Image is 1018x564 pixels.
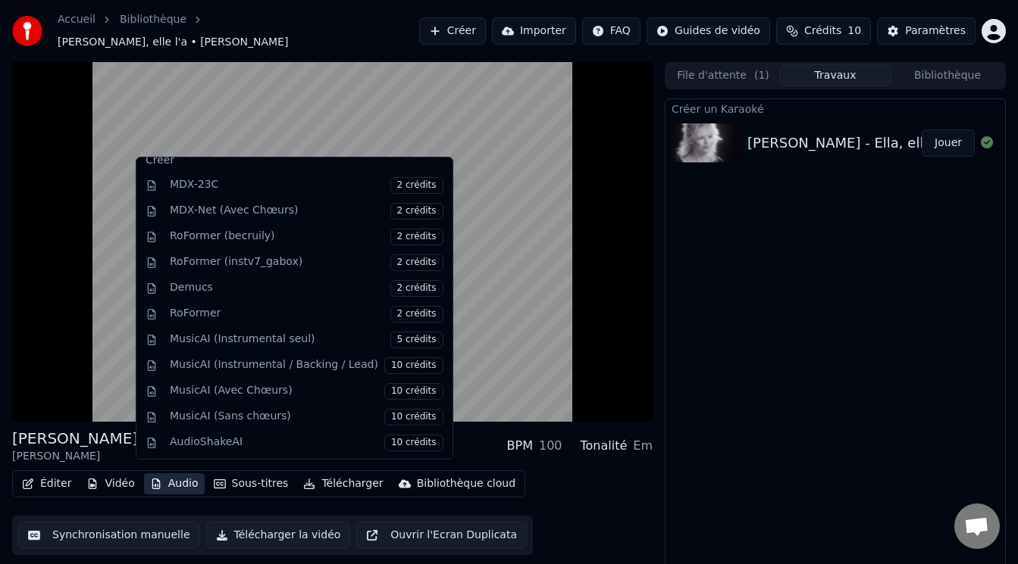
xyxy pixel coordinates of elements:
a: Bibliothèque [120,12,186,27]
button: Crédits10 [776,17,871,45]
nav: breadcrumb [58,12,419,50]
span: ( 1 ) [754,68,769,83]
div: MusicAI (Instrumental / Backing / Lead) [170,357,443,374]
div: BPM [507,437,533,455]
div: Créer [146,153,443,168]
span: 2 crédits [390,280,443,297]
div: MusicAI (Sans chœurs) [170,409,443,425]
span: 10 crédits [384,357,443,374]
span: 2 crédits [390,254,443,271]
span: 2 crédits [390,177,443,194]
div: Paramètres [905,23,966,39]
div: MusicAI (Avec Chœurs) [170,383,443,400]
div: RoFormer [170,306,443,323]
div: [PERSON_NAME], elle l'a [12,428,197,449]
div: Bibliothèque cloud [417,476,515,491]
span: 5 crédits [390,332,443,348]
button: Télécharger la vidéo [206,522,351,549]
span: 10 crédits [384,435,443,451]
button: FAQ [582,17,641,45]
div: RoFormer (instv7_gabox) [170,254,443,271]
button: File d'attente [667,64,779,86]
span: 2 crédits [390,229,443,245]
button: Synchronisation manuelle [18,522,200,549]
button: Télécharger [297,473,389,494]
button: Guides de vidéo [647,17,770,45]
div: MDX-Net (Avec Chœurs) [170,203,443,220]
button: Travaux [779,64,891,86]
div: Em [633,437,653,455]
div: Ouvrir le chat [954,503,1000,549]
div: 100 [539,437,562,455]
div: RoFormer (becruily) [170,229,443,245]
button: Ouvrir l'Ecran Duplicata [356,522,527,549]
span: 10 crédits [384,383,443,400]
button: Bibliothèque [891,64,1004,86]
div: Tonalité [581,437,628,455]
button: Sous-titres [208,473,295,494]
span: [PERSON_NAME], elle l'a • [PERSON_NAME] [58,35,288,50]
span: 10 [847,23,861,39]
div: AudioShakeAI [170,435,443,451]
span: 10 crédits [384,409,443,425]
span: 2 crédits [390,306,443,323]
div: Demucs [170,280,443,297]
button: Audio [144,473,205,494]
div: [PERSON_NAME] [12,449,197,464]
img: youka [12,16,42,46]
button: Paramètres [877,17,976,45]
span: 2 crédits [390,203,443,220]
button: Éditer [16,473,77,494]
div: [PERSON_NAME] - Ella, elle l'a [747,132,952,154]
button: Créer [419,17,486,45]
div: Créer un Karaoké [666,99,1005,117]
a: Accueil [58,12,96,27]
div: MusicAI (Instrumental seul) [170,332,443,348]
div: MDX-23C [170,177,443,194]
button: Importer [492,17,576,45]
button: Jouer [922,129,975,157]
button: Vidéo [80,473,140,494]
span: Crédits [804,23,841,39]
